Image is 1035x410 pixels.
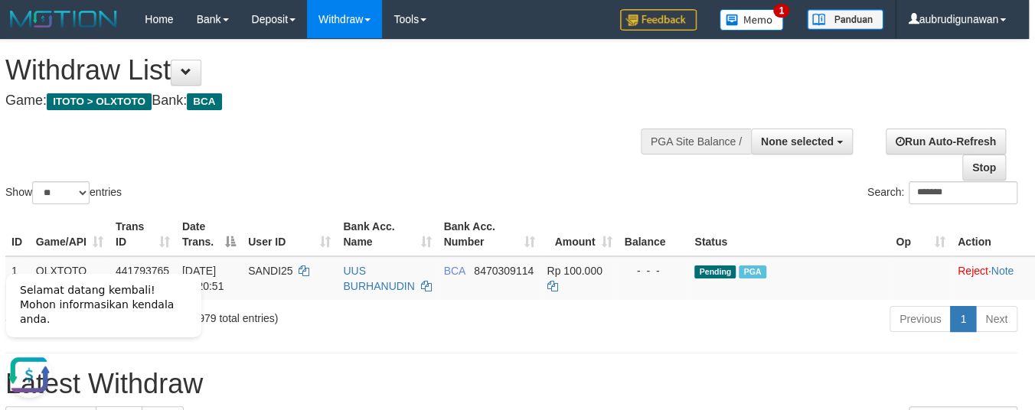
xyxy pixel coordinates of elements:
a: Stop [962,155,1006,181]
a: UUS BURHANUDIN [343,265,414,292]
td: · [952,256,1035,300]
th: ID [5,213,30,256]
th: Bank Acc. Number: activate to sort column ascending [438,213,541,256]
img: MOTION_logo.png [5,8,122,31]
button: Open LiveChat chat widget [6,92,52,138]
th: Bank Acc. Name: activate to sort column ascending [337,213,437,256]
td: 1 [5,256,30,300]
span: Copy 8470309114 to clipboard [474,265,534,277]
h1: Withdraw List [5,55,668,86]
span: PGA [739,265,766,278]
a: Next [975,306,1017,332]
span: SANDI25 [248,265,292,277]
span: BCA [444,265,465,277]
th: Action [952,213,1035,256]
th: Date Trans.: activate to sort column descending [176,213,242,256]
h4: Game: Bank: [5,93,668,109]
div: PGA Site Balance / [641,129,751,155]
a: Note [991,265,1014,277]
a: Run Auto-Refresh [886,129,1006,155]
span: Pending [694,265,736,278]
label: Show entries [5,181,122,204]
span: Rp 100.000 [547,265,602,277]
a: Previous [890,306,951,332]
span: ITOTO > OLXTOTO [47,93,152,110]
a: Reject [958,265,988,277]
th: Amount: activate to sort column ascending [540,213,618,256]
th: Balance [618,213,688,256]
th: Status [688,213,890,256]
th: User ID: activate to sort column ascending [242,213,337,256]
input: Search: [909,181,1017,204]
td: OLXTOTO [30,256,109,300]
select: Showentries [32,181,90,204]
th: Trans ID: activate to sort column ascending [109,213,176,256]
div: - - - [624,263,682,278]
a: 1 [950,306,976,332]
img: Feedback.jpg [620,9,697,31]
button: None selected [751,129,853,155]
img: panduan.png [807,9,883,30]
th: Op: activate to sort column ascending [890,213,952,256]
label: Search: [867,181,1017,204]
h1: Latest Withdraw [5,369,1017,399]
span: Selamat datang kembali! Mohon informasikan kendala anda. [20,24,174,65]
span: 1 [773,4,789,18]
img: Button%20Memo.svg [720,9,784,31]
span: None selected [761,135,834,148]
span: BCA [187,93,221,110]
th: Game/API: activate to sort column ascending [30,213,109,256]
